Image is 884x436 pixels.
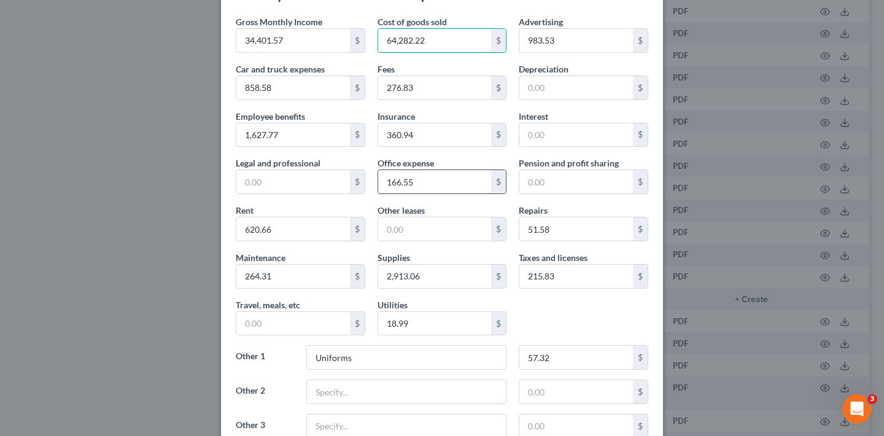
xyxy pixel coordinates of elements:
label: Advertising [519,15,563,28]
div: $ [633,29,648,52]
label: Maintenance [236,251,285,264]
input: Specify... [307,346,506,369]
div: $ [491,312,506,335]
iframe: Intercom live chat [842,394,872,424]
input: 0.00 [378,29,492,52]
div: $ [491,76,506,99]
input: 0.00 [378,265,492,288]
input: 0.00 [378,217,492,241]
input: 0.00 [378,312,492,335]
input: 0.00 [378,123,492,147]
label: Other 2 [230,380,300,414]
div: $ [633,265,648,288]
div: $ [633,217,648,241]
label: Supplies [378,251,410,264]
input: 0.00 [236,170,350,193]
div: $ [491,29,506,52]
label: Gross Monthly Income [236,15,322,28]
input: 0.00 [519,380,633,403]
div: $ [350,312,365,335]
label: Car and truck expenses [236,63,325,76]
div: $ [491,123,506,147]
input: 0.00 [519,123,633,147]
div: $ [350,170,365,193]
input: 0.00 [519,217,633,241]
div: $ [633,170,648,193]
div: $ [350,76,365,99]
label: Insurance [378,110,415,123]
input: 0.00 [519,346,633,369]
input: 0.00 [519,170,633,193]
label: Depreciation [519,63,568,76]
label: Interest [519,110,548,123]
label: Utilities [378,298,408,311]
div: $ [491,217,506,241]
div: $ [491,265,506,288]
label: Rent [236,204,254,217]
div: $ [633,76,648,99]
label: Fees [378,63,395,76]
input: 0.00 [236,76,350,99]
input: 0.00 [519,265,633,288]
div: $ [633,346,648,369]
div: $ [350,265,365,288]
label: Travel, meals, etc [236,298,300,311]
input: 0.00 [236,29,350,52]
div: $ [350,217,365,241]
input: Specify... [307,380,506,403]
div: $ [633,380,648,403]
input: 0.00 [378,76,492,99]
label: Repairs [519,204,548,217]
label: Pension and profit sharing [519,157,619,169]
input: 0.00 [236,123,350,147]
label: Other 1 [230,345,300,380]
input: 0.00 [236,312,350,335]
input: 0.00 [236,265,350,288]
label: Office expense [378,157,434,169]
label: Other leases [378,204,425,217]
label: Cost of goods sold [378,15,447,28]
input: 0.00 [519,29,633,52]
div: $ [350,123,365,147]
div: $ [491,170,506,193]
span: 3 [867,394,877,404]
label: Taxes and licenses [519,251,587,264]
label: Legal and professional [236,157,320,169]
label: Employee benefits [236,110,305,123]
input: 0.00 [519,76,633,99]
input: 0.00 [378,170,492,193]
div: $ [633,123,648,147]
div: $ [350,29,365,52]
input: 0.00 [236,217,350,241]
